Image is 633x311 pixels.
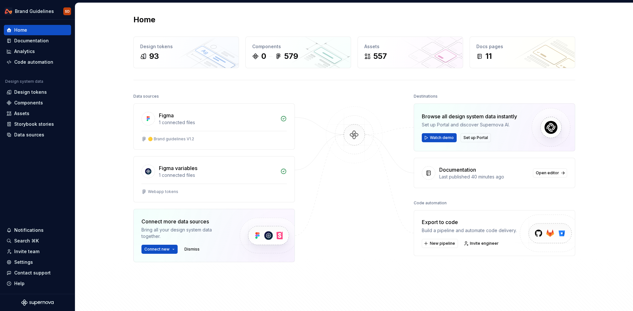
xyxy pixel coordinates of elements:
a: Design tokens93 [133,37,239,68]
a: Components0579 [245,37,351,68]
div: Documentation [14,38,49,44]
div: 579 [284,51,298,61]
div: Code automation [414,198,447,208]
div: Invite team [14,248,39,255]
span: Open editor [536,170,559,176]
a: Data sources [4,130,71,140]
div: 🟡 Brand guidelines V1.2 [148,136,194,142]
button: Search ⌘K [4,236,71,246]
a: Open editor [533,168,567,177]
span: Watch demo [430,135,454,140]
span: Set up Portal [463,135,488,140]
div: Contact support [14,270,51,276]
div: Settings [14,259,33,265]
div: Code automation [14,59,53,65]
div: Design tokens [14,89,47,95]
div: Data sources [133,92,159,101]
div: Help [14,280,25,287]
div: 1 connected files [159,119,276,126]
div: Search ⌘K [14,238,39,244]
div: Build a pipeline and automate code delivery. [422,227,517,234]
div: Notifications [14,227,44,233]
a: Invite engineer [462,239,502,248]
a: Documentation [4,36,71,46]
a: Components [4,98,71,108]
div: Assets [14,110,29,117]
div: 557 [373,51,387,61]
div: Browse all design system data instantly [422,113,517,120]
a: Storybook stories [4,119,71,129]
a: Code automation [4,57,71,67]
button: Connect new [141,245,178,254]
div: Bring all your design system data together. [141,227,229,240]
button: Dismiss [182,245,202,254]
span: Connect new [144,247,170,252]
button: Notifications [4,225,71,235]
button: New pipeline [422,239,458,248]
div: Assets [364,43,456,50]
div: Last published 40 minutes ago [439,174,529,180]
a: Invite team [4,246,71,257]
a: Figma1 connected files🟡 Brand guidelines V1.2 [133,103,295,150]
div: Components [14,100,43,106]
h2: Home [133,15,155,25]
div: Destinations [414,92,438,101]
a: Docs pages11 [470,37,575,68]
div: SD [65,9,70,14]
div: Connect more data sources [141,218,229,225]
div: Design tokens [140,43,232,50]
a: Home [4,25,71,35]
div: Data sources [14,132,44,138]
button: Contact support [4,268,71,278]
a: Figma variables1 connected filesWebapp tokens [133,156,295,202]
a: Assets557 [358,37,463,68]
button: Set up Portal [461,133,491,142]
div: 1 connected files [159,172,276,178]
div: Components [252,43,344,50]
div: Analytics [14,48,35,55]
div: Webapp tokens [148,189,178,194]
button: Help [4,278,71,289]
div: 11 [485,51,492,61]
div: Docs pages [476,43,568,50]
span: New pipeline [430,241,455,246]
div: Storybook stories [14,121,54,127]
div: 0 [261,51,266,61]
img: 0733df7c-e17f-4421-95a9-ced236ef1ff0.png [5,7,12,15]
svg: Supernova Logo [21,299,54,306]
span: Invite engineer [470,241,499,246]
button: Brand GuidelinesSD [1,4,74,18]
div: Brand Guidelines [15,8,54,15]
a: Design tokens [4,87,71,97]
div: Home [14,27,27,33]
div: Set up Portal and discover Supernova AI. [422,122,517,128]
div: 93 [149,51,159,61]
a: Assets [4,108,71,119]
div: Export to code [422,218,517,226]
button: Watch demo [422,133,457,142]
div: Figma [159,112,174,119]
div: Design system data [5,79,43,84]
div: Documentation [439,166,476,174]
div: Figma variables [159,164,197,172]
span: Dismiss [184,247,200,252]
a: Analytics [4,46,71,57]
a: Settings [4,257,71,267]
